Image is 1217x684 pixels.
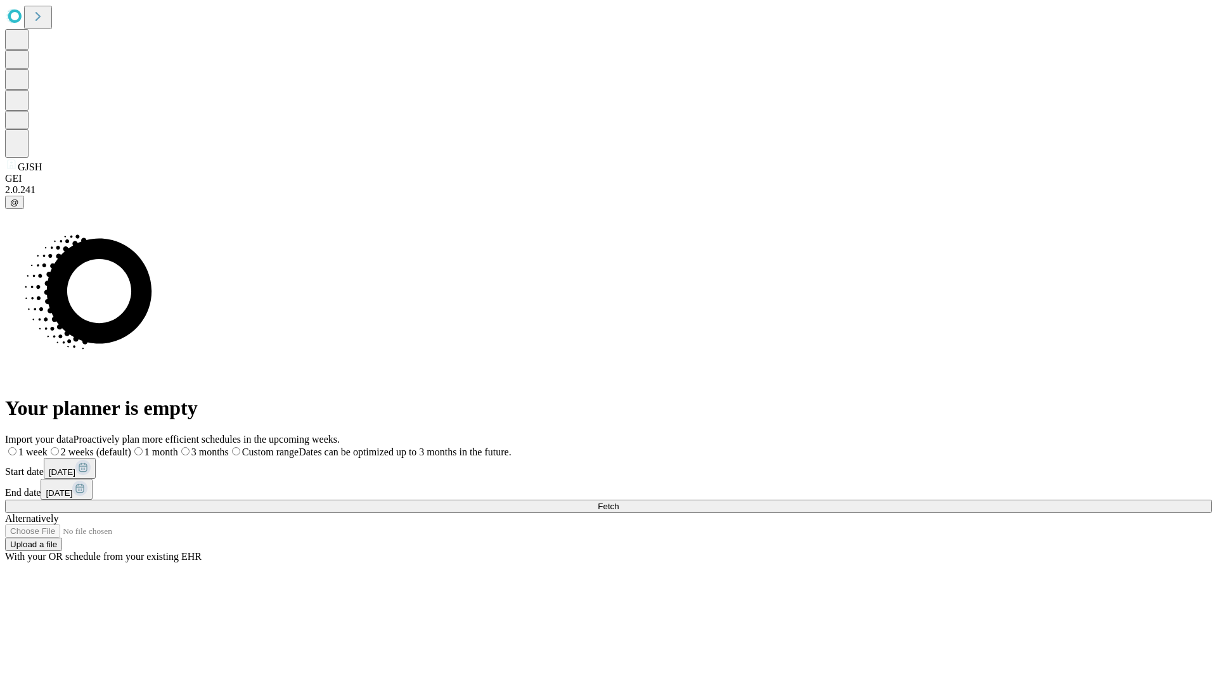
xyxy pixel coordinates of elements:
input: Custom rangeDates can be optimized up to 3 months in the future. [232,447,240,455]
span: Custom range [242,446,299,457]
span: With your OR schedule from your existing EHR [5,551,202,562]
span: Dates can be optimized up to 3 months in the future. [299,446,511,457]
span: 1 month [145,446,178,457]
input: 2 weeks (default) [51,447,59,455]
span: 3 months [191,446,229,457]
button: Fetch [5,500,1212,513]
input: 1 month [134,447,143,455]
span: Fetch [598,502,619,511]
input: 3 months [181,447,190,455]
span: [DATE] [46,488,72,498]
h1: Your planner is empty [5,396,1212,420]
span: 1 week [18,446,48,457]
span: 2 weeks (default) [61,446,131,457]
div: 2.0.241 [5,184,1212,196]
div: End date [5,479,1212,500]
span: GJSH [18,161,42,172]
span: @ [10,198,19,207]
button: Upload a file [5,538,62,551]
div: GEI [5,173,1212,184]
button: [DATE] [44,458,96,479]
button: [DATE] [41,479,93,500]
span: Import your data [5,434,74,445]
span: Alternatively [5,513,58,524]
span: Proactively plan more efficient schedules in the upcoming weeks. [74,434,340,445]
span: [DATE] [49,467,75,477]
div: Start date [5,458,1212,479]
button: @ [5,196,24,209]
input: 1 week [8,447,16,455]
